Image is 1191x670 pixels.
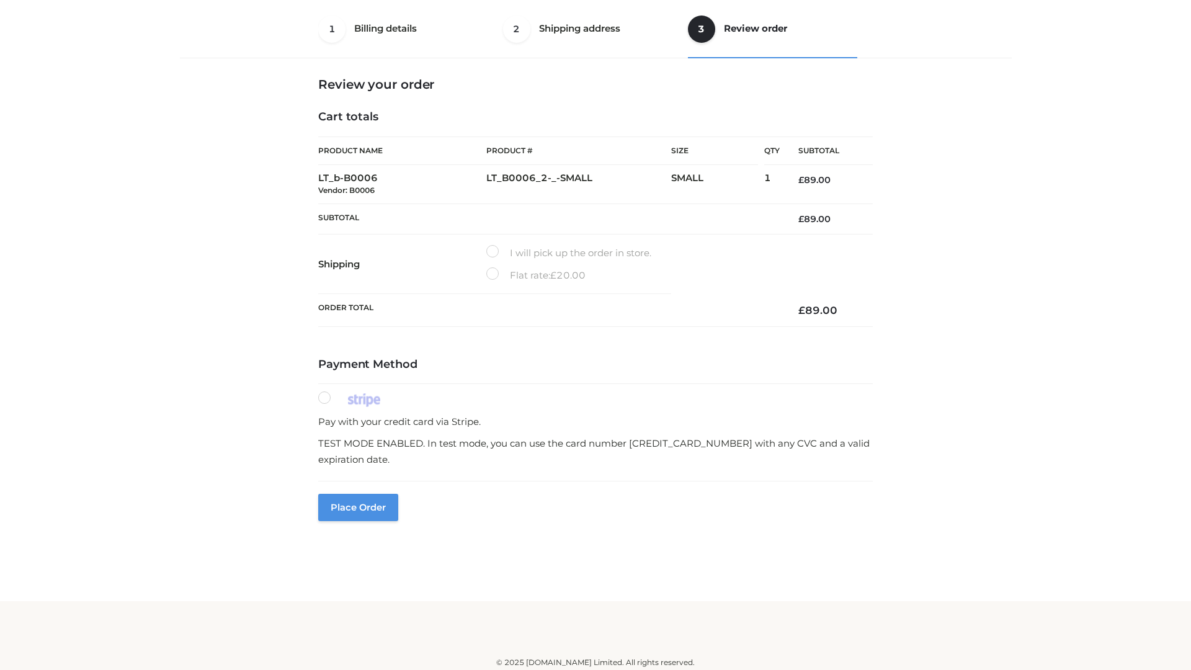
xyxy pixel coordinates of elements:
h4: Payment Method [318,358,873,372]
th: Subtotal [780,137,873,165]
span: £ [550,269,556,281]
bdi: 89.00 [798,213,831,225]
th: Order Total [318,294,780,327]
h4: Cart totals [318,110,873,124]
td: LT_B0006_2-_-SMALL [486,165,671,204]
span: £ [798,174,804,185]
span: £ [798,213,804,225]
p: Pay with your credit card via Stripe. [318,414,873,430]
div: © 2025 [DOMAIN_NAME] Limited. All rights reserved. [184,656,1007,669]
button: Place order [318,494,398,521]
th: Size [671,137,758,165]
p: TEST MODE ENABLED. In test mode, you can use the card number [CREDIT_CARD_NUMBER] with any CVC an... [318,435,873,467]
th: Qty [764,136,780,165]
bdi: 89.00 [798,304,837,316]
th: Product Name [318,136,486,165]
bdi: 89.00 [798,174,831,185]
label: Flat rate: [486,267,586,284]
h3: Review your order [318,77,873,92]
label: I will pick up the order in store. [486,245,651,261]
th: Shipping [318,234,486,294]
th: Product # [486,136,671,165]
td: LT_b-B0006 [318,165,486,204]
th: Subtotal [318,203,780,234]
small: Vendor: B0006 [318,185,375,195]
td: 1 [764,165,780,204]
bdi: 20.00 [550,269,586,281]
span: £ [798,304,805,316]
td: SMALL [671,165,764,204]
